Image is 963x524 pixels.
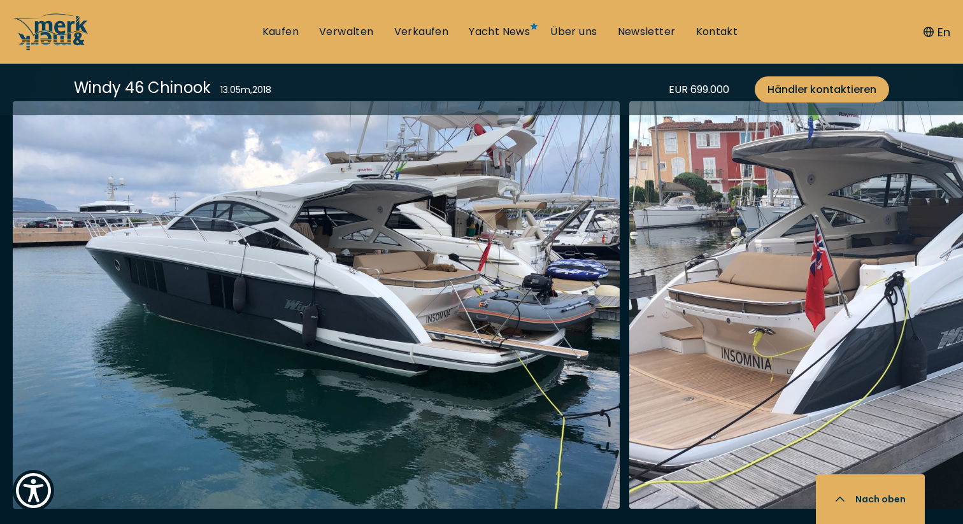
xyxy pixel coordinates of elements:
span: Händler kontaktieren [767,81,876,97]
img: Merk&Merk [13,101,620,509]
div: EUR 699.000 [669,81,729,97]
a: Yacht News [469,25,530,39]
div: Windy 46 Chinook [74,76,211,99]
div: 13.05 m , 2018 [220,83,271,97]
a: Kaufen [262,25,299,39]
a: Verkaufen [394,25,449,39]
button: En [924,24,950,41]
a: Verwalten [319,25,374,39]
button: Nach oben [816,474,925,524]
a: Kontakt [696,25,738,39]
a: Newsletter [618,25,676,39]
a: Händler kontaktieren [755,76,889,103]
a: Über uns [550,25,597,39]
button: Show Accessibility Preferences [13,470,54,511]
